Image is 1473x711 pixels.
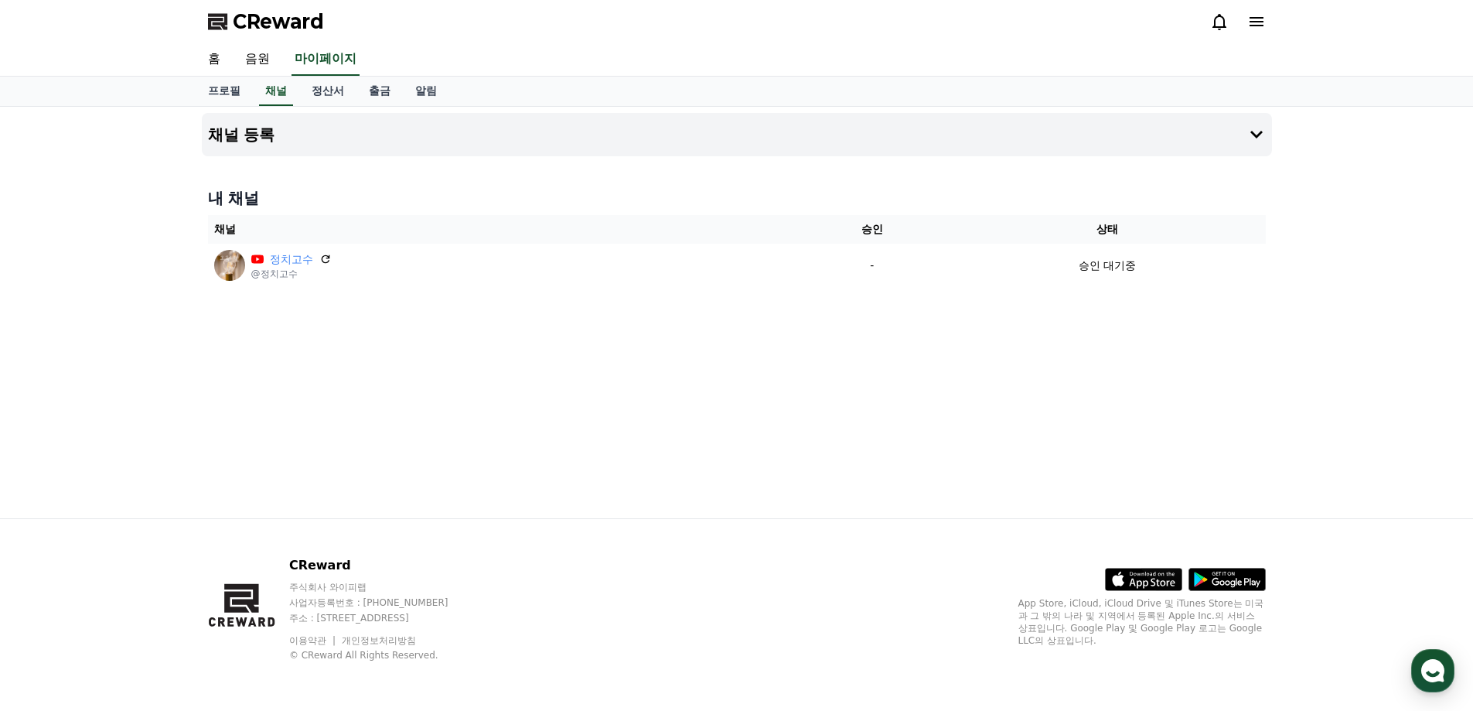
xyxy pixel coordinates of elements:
[795,215,949,244] th: 승인
[208,9,324,34] a: CReward
[801,258,943,274] p: -
[403,77,449,106] a: 알림
[289,556,478,575] p: CReward
[233,43,282,76] a: 음원
[270,251,313,268] a: 정치고수
[342,635,416,646] a: 개인정보처리방침
[202,113,1272,156] button: 채널 등록
[289,612,478,624] p: 주소 : [STREET_ADDRESS]
[196,43,233,76] a: 홈
[289,649,478,661] p: © CReward All Rights Reserved.
[208,126,275,143] h4: 채널 등록
[251,268,332,280] p: @정치고수
[233,9,324,34] span: CReward
[949,215,1265,244] th: 상태
[299,77,356,106] a: 정산서
[214,250,245,281] img: 정치고수
[196,77,253,106] a: 프로필
[208,215,796,244] th: 채널
[289,581,478,593] p: 주식회사 와이피랩
[259,77,293,106] a: 채널
[356,77,403,106] a: 출금
[1018,597,1266,647] p: App Store, iCloud, iCloud Drive 및 iTunes Store는 미국과 그 밖의 나라 및 지역에서 등록된 Apple Inc.의 서비스 상표입니다. Goo...
[289,635,338,646] a: 이용약관
[1079,258,1136,274] p: 승인 대기중
[292,43,360,76] a: 마이페이지
[208,187,1266,209] h4: 내 채널
[289,596,478,609] p: 사업자등록번호 : [PHONE_NUMBER]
